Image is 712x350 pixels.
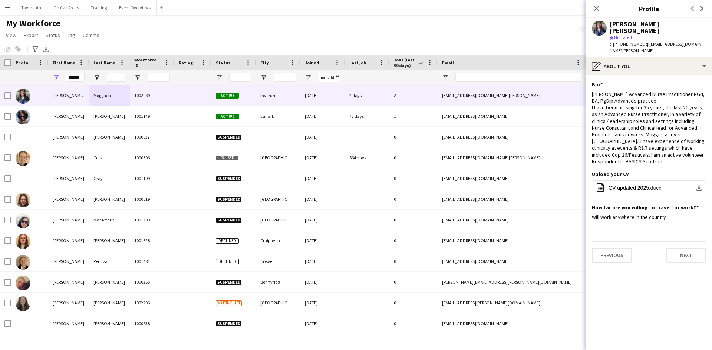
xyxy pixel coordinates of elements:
span: Tag [67,32,75,39]
div: [PERSON_NAME] [48,251,89,271]
input: Workforce ID Filter Input [148,73,170,82]
span: CV updated 2025.docx [609,185,661,191]
div: [PERSON_NAME] [48,293,89,313]
div: [EMAIL_ADDRESS][DOMAIN_NAME] [438,189,586,209]
div: 1 [389,106,438,126]
app-action-btn: Advanced filters [31,45,40,54]
div: Bonnyrigg [256,272,300,292]
button: Open Filter Menu [134,74,141,81]
span: Suspended [216,321,242,327]
div: [PERSON_NAME] [48,313,89,334]
span: | [EMAIL_ADDRESS][DOMAIN_NAME][PERSON_NAME] [610,41,703,53]
div: 864 days [345,147,389,168]
div: [PERSON_NAME] [48,168,89,189]
span: Paused [216,155,239,161]
button: CV updated 2025.docx [592,180,706,195]
div: [EMAIL_ADDRESS][DOMAIN_NAME][PERSON_NAME] [438,85,586,106]
img: Alison Martin [16,234,30,249]
div: 73 days [345,106,389,126]
a: View [3,30,19,40]
a: Export [21,30,41,40]
div: 0 [389,251,438,271]
div: 0 [389,127,438,147]
a: Tag [65,30,78,40]
div: 1002206 [130,293,174,313]
div: [PERSON_NAME] [PERSON_NAME] [48,85,89,106]
span: Suspended [216,176,242,181]
div: [DATE] [300,106,345,126]
span: Photo [16,60,28,66]
app-action-btn: Export XLSX [42,45,50,54]
span: Not rated [614,34,632,40]
button: Open Filter Menu [93,74,100,81]
div: [EMAIL_ADDRESS][DOMAIN_NAME] [438,313,586,334]
span: Suspended [216,217,242,223]
span: Status [46,32,60,39]
span: City [260,60,269,66]
div: [PERSON_NAME] [48,230,89,251]
div: [PERSON_NAME] [48,106,89,126]
div: Cook [89,147,130,168]
div: [PERSON_NAME] [89,293,130,313]
h3: Bio [592,81,603,88]
div: [GEOGRAPHIC_DATA] [256,210,300,230]
div: Craigavon [256,230,300,251]
button: Next [666,248,706,263]
div: 0 [389,272,438,292]
span: Email [442,60,454,66]
div: 0 [389,230,438,251]
span: Last job [349,60,366,66]
a: Status [43,30,63,40]
button: Open Filter Menu [305,74,311,81]
input: Email Filter Input [455,73,581,82]
span: Jobs (last 90 days) [394,57,415,68]
span: t. [PHONE_NUMBER] [610,41,648,47]
div: [PERSON_NAME] [89,106,130,126]
a: Comms [80,30,102,40]
div: 0 [389,293,438,313]
div: 0 [389,147,438,168]
div: 1000519 [130,189,174,209]
h3: Profile [586,4,712,13]
div: Moggach [89,85,130,106]
div: [GEOGRAPHIC_DATA] [256,293,300,313]
div: [DATE] [300,147,345,168]
img: Alison Macleod [16,110,30,124]
div: [DATE] [300,210,345,230]
span: Status [216,60,230,66]
input: Status Filter Input [229,73,251,82]
div: 1002089 [130,85,174,106]
div: [DATE] [300,230,345,251]
div: [GEOGRAPHIC_DATA] [256,189,300,209]
div: 0 [389,210,438,230]
button: Open Filter Menu [53,74,59,81]
div: [EMAIL_ADDRESS][PERSON_NAME][DOMAIN_NAME] [438,293,586,313]
div: [PERSON_NAME] [PERSON_NAME] [610,21,706,34]
span: First Name [53,60,75,66]
div: 0 [389,168,438,189]
span: Declined [216,238,239,244]
div: [PERSON_NAME] [48,210,89,230]
div: [EMAIL_ADDRESS][DOMAIN_NAME][PERSON_NAME] [438,147,586,168]
div: [EMAIL_ADDRESS][DOMAIN_NAME] [438,251,586,271]
div: [PERSON_NAME] [48,272,89,292]
div: [PERSON_NAME] [89,189,130,209]
span: Workforce ID [134,57,161,68]
button: Previous [592,248,632,263]
div: [EMAIL_ADDRESS][DOMAIN_NAME] [438,127,586,147]
input: First Name Filter Input [66,73,85,82]
div: 1000838 [130,313,174,334]
div: Inverurie [256,85,300,106]
div: [PERSON_NAME] [48,147,89,168]
span: Suspended [216,280,242,285]
div: 1000637 [130,127,174,147]
button: On Call Rotas [47,0,85,15]
span: Declined [216,259,239,264]
div: 1001149 [130,106,174,126]
div: [DATE] [300,127,345,147]
div: [PERSON_NAME] [89,313,130,334]
div: [EMAIL_ADDRESS][DOMAIN_NAME] [438,210,586,230]
div: [GEOGRAPHIC_DATA] [256,147,300,168]
div: 1000355 [130,272,174,292]
div: 2 [389,85,438,106]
